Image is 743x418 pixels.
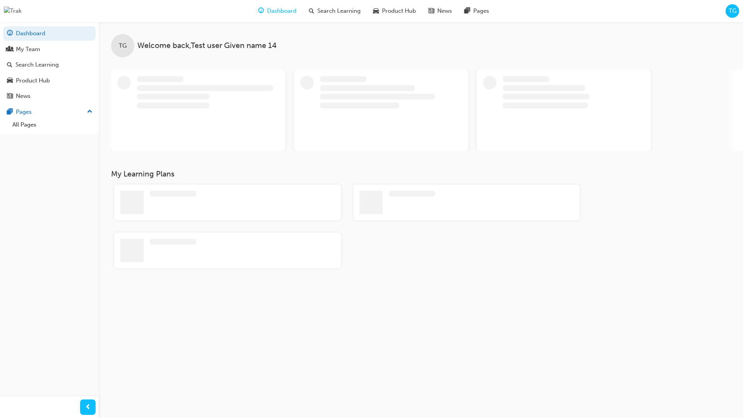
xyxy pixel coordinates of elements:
[317,7,361,15] span: Search Learning
[7,109,13,116] span: pages-icon
[373,6,379,16] span: car-icon
[309,6,314,16] span: search-icon
[422,3,458,19] a: news-iconNews
[267,7,296,15] span: Dashboard
[16,92,31,101] div: News
[3,42,96,57] a: My Team
[111,170,583,178] h3: My Learning Plans
[437,7,452,15] span: News
[137,41,277,50] span: Welcome back , Test user Given name 14
[3,58,96,72] a: Search Learning
[7,46,13,53] span: people-icon
[464,6,470,16] span: pages-icon
[258,6,264,16] span: guage-icon
[3,26,96,41] a: Dashboard
[473,7,489,15] span: Pages
[729,7,736,15] span: TG
[458,3,495,19] a: pages-iconPages
[9,119,96,131] a: All Pages
[16,76,50,85] div: Product Hub
[303,3,367,19] a: search-iconSearch Learning
[428,6,434,16] span: news-icon
[85,403,91,412] span: prev-icon
[15,60,59,69] div: Search Learning
[119,41,127,50] span: TG
[16,45,40,54] div: My Team
[7,62,12,69] span: search-icon
[382,7,416,15] span: Product Hub
[7,77,13,84] span: car-icon
[3,105,96,119] button: Pages
[367,3,422,19] a: car-iconProduct Hub
[4,7,22,15] img: Trak
[87,107,92,117] span: up-icon
[726,4,739,18] button: TG
[7,93,13,100] span: news-icon
[16,108,32,116] div: Pages
[7,30,13,37] span: guage-icon
[3,74,96,88] a: Product Hub
[3,25,96,105] button: DashboardMy TeamSearch LearningProduct HubNews
[252,3,303,19] a: guage-iconDashboard
[3,89,96,103] a: News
